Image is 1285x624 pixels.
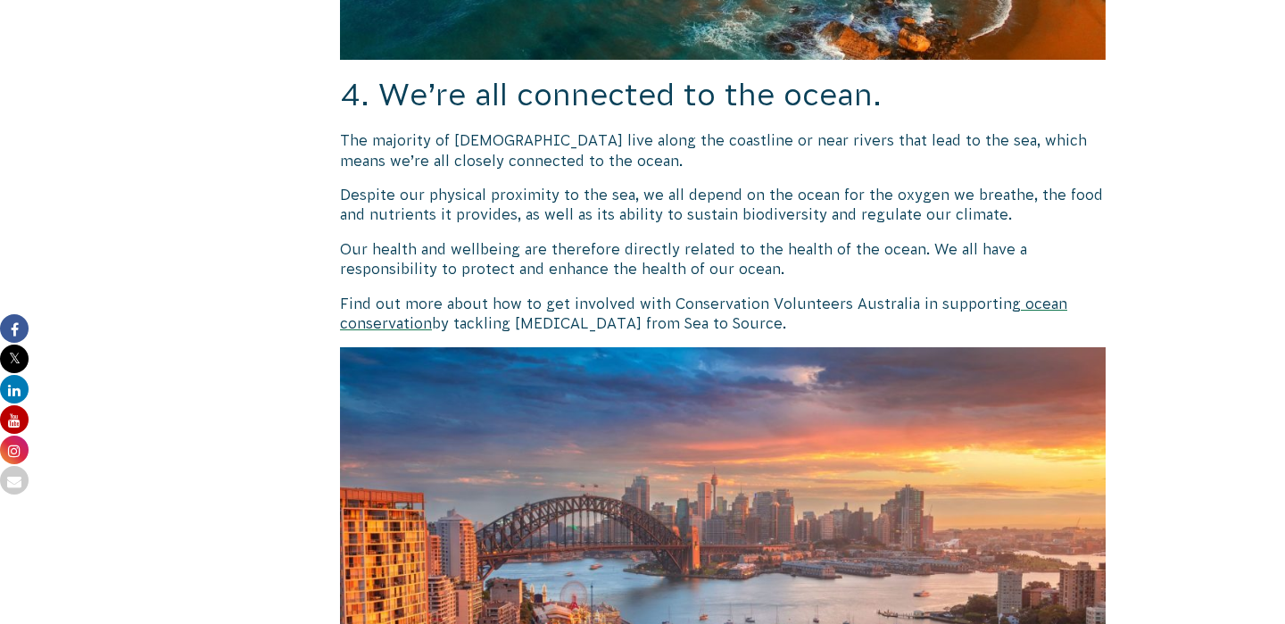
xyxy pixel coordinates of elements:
[340,187,1103,222] span: Despite our physical proximity to the sea, we all depend on the ocean for the oxygen we breathe, ...
[340,132,1087,168] span: The majority of [DEMOGRAPHIC_DATA] live along the coastline or near rivers that lead to the sea, ...
[432,315,786,331] span: by tackling [MEDICAL_DATA] from Sea to Source.
[340,241,1027,277] span: Our health and wellbeing are therefore directly related to the health of the ocean. We all have a...
[340,295,1021,312] span: Find out more about how to get involved with Conservation Volunteers Australia in supporting
[340,78,882,112] span: 4. We’re all connected to the ocean.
